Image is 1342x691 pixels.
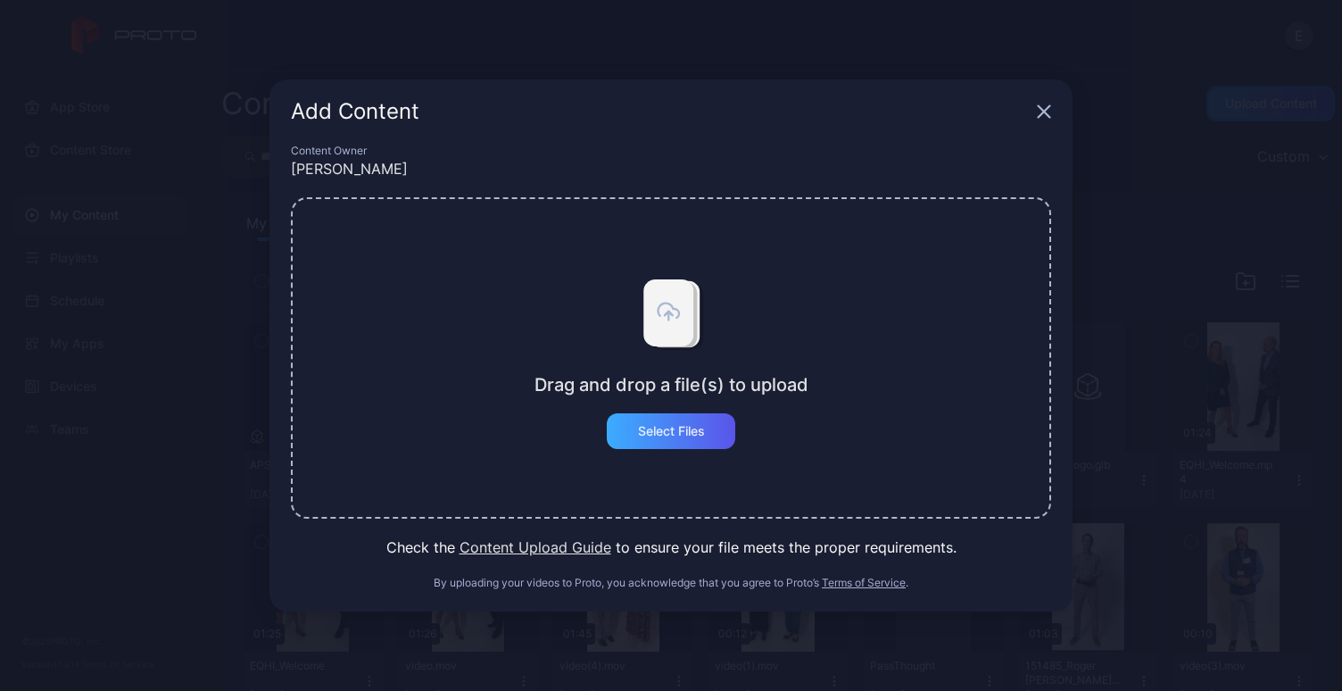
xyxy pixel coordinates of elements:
[291,576,1051,590] div: By uploading your videos to Proto, you acknowledge that you agree to Proto’s .
[291,537,1051,558] div: Check the to ensure your file meets the proper requirements.
[460,537,611,558] button: Content Upload Guide
[291,101,1030,122] div: Add Content
[607,413,735,449] button: Select Files
[534,374,808,395] div: Drag and drop a file(s) to upload
[822,576,906,590] button: Terms of Service
[638,424,705,438] div: Select Files
[291,158,1051,179] div: [PERSON_NAME]
[291,144,1051,158] div: Content Owner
